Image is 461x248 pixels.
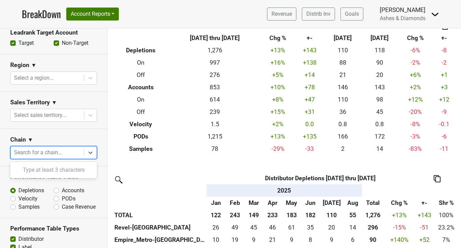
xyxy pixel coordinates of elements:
td: -6 [433,130,456,143]
td: 614 [169,94,261,106]
span: Ashes & Diamonds [380,15,425,22]
a: Revenue [267,8,296,21]
h3: Performance Table Types [10,225,97,232]
th: Revel-[GEOGRAPHIC_DATA] [113,221,207,234]
label: Non-Target [62,39,88,47]
td: 20.25 [320,221,344,234]
h3: Chain [10,136,26,143]
a: Distrib Inv [302,8,335,21]
td: +10 % [261,81,295,94]
td: 172 [361,130,398,143]
label: Velocity [18,195,38,203]
th: Apr: activate to sort column ascending [263,197,282,209]
th: +- [295,32,324,44]
th: Jan: activate to sort column ascending [207,197,225,209]
label: Accounts [62,186,84,195]
td: 1,276 [169,44,261,57]
div: 9 [321,235,341,244]
label: Distributor [18,235,44,243]
td: 853 [169,81,261,94]
th: 296.334 [362,221,384,234]
h3: Sales Territory [10,99,50,106]
th: &nbsp;: activate to sort column ascending [362,184,384,197]
span: ▼ [28,136,33,144]
div: 90 [364,235,382,244]
th: Chg % [398,32,433,44]
td: +1 [433,69,456,81]
td: 26 [207,221,225,234]
div: 6 [345,235,361,244]
th: Jun: activate to sort column ascending [301,197,320,209]
td: +2 % [398,81,433,94]
th: &nbsp;: activate to sort column ascending [113,184,207,197]
th: May: activate to sort column ascending [282,197,301,209]
th: Chg % [384,197,415,209]
span: ▼ [52,99,57,107]
td: +2 % [261,118,295,130]
td: +16 % [261,57,295,69]
td: 9.333 [244,234,263,246]
th: Samples [113,143,169,155]
div: 49 [227,223,243,232]
th: Chg % [261,32,295,44]
td: +140 % [384,234,415,246]
th: Jul: activate to sort column ascending [320,197,344,209]
td: 9.5 [207,234,225,246]
td: 78 [169,143,261,155]
div: 9 [246,235,262,244]
td: -0.1 [433,118,456,130]
td: 997 [169,57,261,69]
th: Empire_Metro-[GEOGRAPHIC_DATA] [113,234,207,246]
td: 45 [361,106,398,118]
td: -33 [295,143,324,155]
img: filter [113,174,124,185]
th: 183 [282,209,301,221]
td: +14 [295,69,324,81]
img: Copy to clipboard [434,175,441,182]
td: 14 [361,143,398,155]
td: 8.5 [282,234,301,246]
th: [DATE] [324,32,361,44]
div: +52 [417,235,432,244]
td: 100% [434,209,459,221]
td: 1.5 [169,118,261,130]
td: 143 [361,81,398,94]
td: 110 [324,44,361,57]
td: +138 [295,57,324,69]
th: 149 [244,209,263,221]
td: 45.667 [263,221,282,234]
td: -8 % [398,118,433,130]
td: -29 % [261,143,295,155]
td: 90 [361,57,398,69]
th: +- [415,197,433,209]
td: 1,215 [169,130,261,143]
td: 8.333 [301,234,320,246]
td: +78 [295,81,324,94]
td: 19 [225,234,244,246]
th: 55 [343,209,362,221]
h3: Region [10,62,29,69]
td: -83 % [398,143,433,155]
td: 5.75 [343,234,362,246]
th: Mar: activate to sort column ascending [244,197,263,209]
td: +143 [295,44,324,57]
th: PODs [113,130,169,143]
td: -15 % [384,221,415,234]
span: ▼ [31,61,37,69]
th: Aug: activate to sort column ascending [343,197,362,209]
td: 21 [324,69,361,81]
label: Case Revenue [62,203,96,211]
td: +15 % [261,106,295,118]
th: 122 [207,209,225,221]
div: 19 [227,235,243,244]
div: 9 [284,235,299,244]
td: +135 [295,130,324,143]
td: 36 [324,106,361,118]
th: Off [113,106,169,118]
td: +12 [433,94,456,106]
td: 118 [361,44,398,57]
th: Total [362,197,384,209]
span: +143 [418,212,431,219]
th: Shr % [434,197,459,209]
th: On [113,57,169,69]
